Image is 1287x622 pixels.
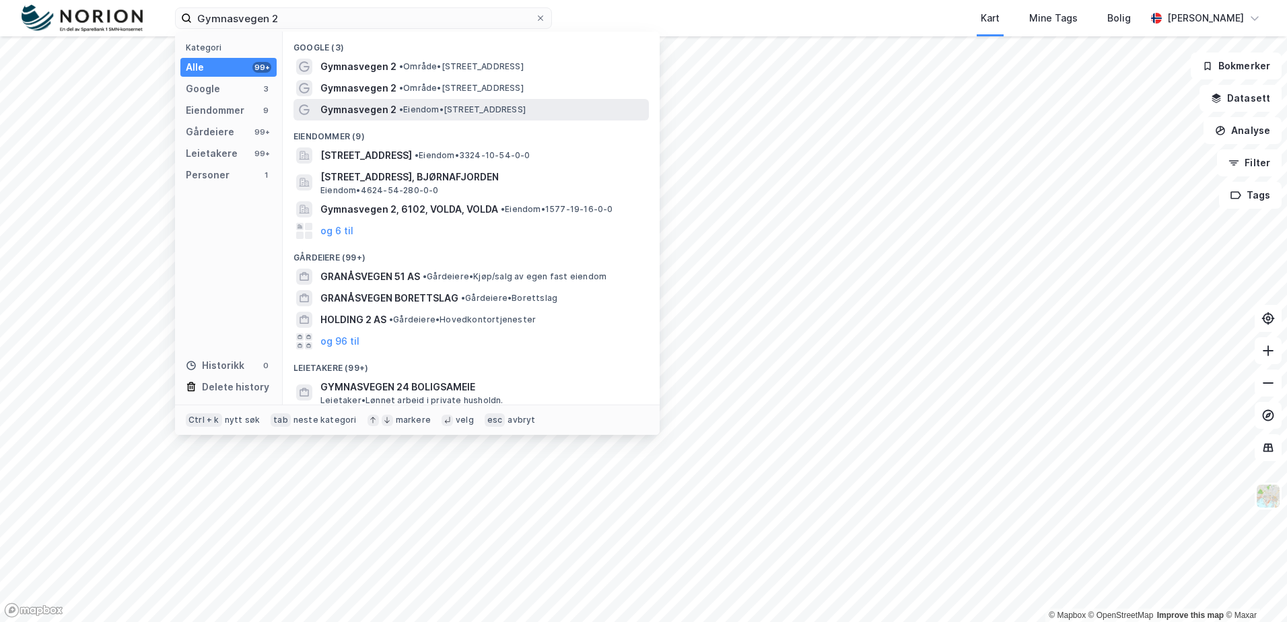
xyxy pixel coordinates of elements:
[461,293,465,303] span: •
[186,413,222,427] div: Ctrl + k
[456,415,474,425] div: velg
[320,185,439,196] span: Eiendom • 4624-54-280-0-0
[283,352,660,376] div: Leietakere (99+)
[320,312,386,328] span: HOLDING 2 AS
[320,290,458,306] span: GRANÅSVEGEN BORETTSLAG
[461,293,557,304] span: Gårdeiere • Borettslag
[399,83,524,94] span: Område • [STREET_ADDRESS]
[1220,557,1287,622] div: Kontrollprogram for chat
[1157,611,1224,620] a: Improve this map
[186,81,220,97] div: Google
[399,104,403,114] span: •
[252,127,271,137] div: 99+
[320,147,412,164] span: [STREET_ADDRESS]
[399,61,524,72] span: Område • [STREET_ADDRESS]
[4,602,63,618] a: Mapbox homepage
[252,62,271,73] div: 99+
[423,271,606,282] span: Gårdeiere • Kjøp/salg av egen fast eiendom
[399,104,526,115] span: Eiendom • [STREET_ADDRESS]
[186,59,204,75] div: Alle
[320,379,643,395] span: GYMNASVEGEN 24 BOLIGSAMEIE
[320,59,396,75] span: Gymnasvegen 2
[508,415,535,425] div: avbryt
[260,105,271,116] div: 9
[1220,557,1287,622] iframe: Chat Widget
[283,32,660,56] div: Google (3)
[320,333,359,349] button: og 96 til
[1255,483,1281,509] img: Z
[399,83,403,93] span: •
[1088,611,1154,620] a: OpenStreetMap
[320,201,498,217] span: Gymnasvegen 2, 6102, VOLDA, VOLDA
[320,80,396,96] span: Gymnasvegen 2
[1107,10,1131,26] div: Bolig
[1217,149,1282,176] button: Filter
[501,204,505,214] span: •
[186,42,277,53] div: Kategori
[389,314,536,325] span: Gårdeiere • Hovedkontortjenester
[186,357,244,374] div: Historikk
[389,314,393,324] span: •
[252,148,271,159] div: 99+
[283,120,660,145] div: Eiendommer (9)
[260,170,271,180] div: 1
[320,395,503,406] span: Leietaker • Lønnet arbeid i private husholdn.
[501,204,613,215] span: Eiendom • 1577-19-16-0-0
[192,8,535,28] input: Søk på adresse, matrikkel, gårdeiere, leietakere eller personer
[320,223,353,239] button: og 6 til
[283,242,660,266] div: Gårdeiere (99+)
[293,415,357,425] div: neste kategori
[260,83,271,94] div: 3
[415,150,530,161] span: Eiendom • 3324-10-54-0-0
[22,5,143,32] img: norion-logo.80e7a08dc31c2e691866.png
[1029,10,1078,26] div: Mine Tags
[396,415,431,425] div: markere
[271,413,291,427] div: tab
[1199,85,1282,112] button: Datasett
[260,360,271,371] div: 0
[320,269,420,285] span: GRANÅSVEGEN 51 AS
[186,167,230,183] div: Personer
[320,169,643,185] span: [STREET_ADDRESS], BJØRNAFJORDEN
[320,102,396,118] span: Gymnasvegen 2
[399,61,403,71] span: •
[186,102,244,118] div: Eiendommer
[1191,53,1282,79] button: Bokmerker
[485,413,506,427] div: esc
[981,10,1000,26] div: Kart
[1049,611,1086,620] a: Mapbox
[186,124,234,140] div: Gårdeiere
[1167,10,1244,26] div: [PERSON_NAME]
[415,150,419,160] span: •
[202,379,269,395] div: Delete history
[225,415,260,425] div: nytt søk
[1219,182,1282,209] button: Tags
[423,271,427,281] span: •
[1204,117,1282,144] button: Analyse
[186,145,238,162] div: Leietakere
